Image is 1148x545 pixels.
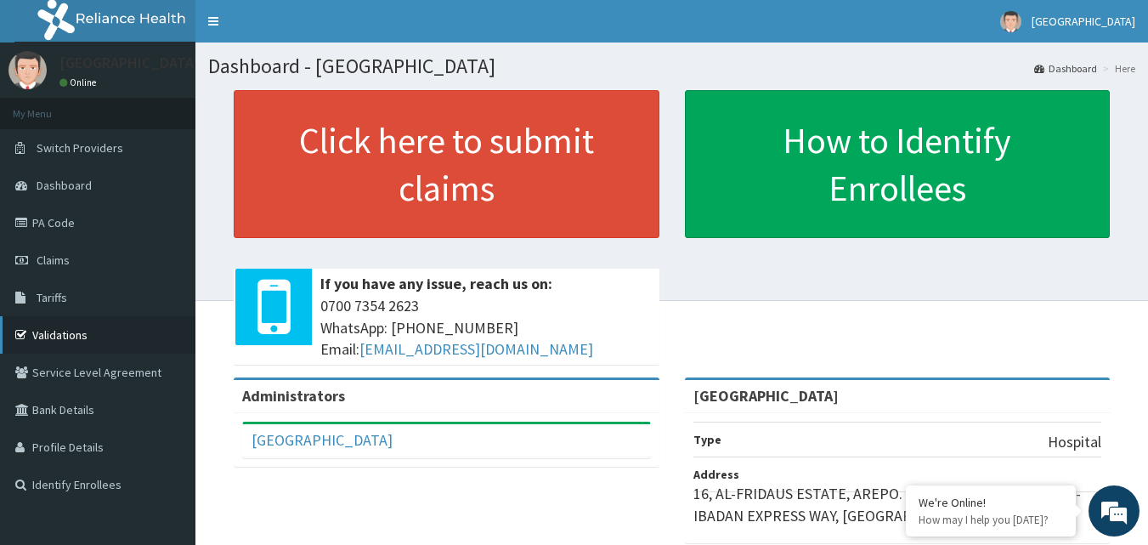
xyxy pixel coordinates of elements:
a: [GEOGRAPHIC_DATA] [252,430,393,450]
a: Click here to submit claims [234,90,659,238]
span: Tariffs [37,290,67,305]
p: How may I help you today? [919,513,1063,527]
span: Dashboard [37,178,92,193]
b: Address [693,467,739,482]
div: We're Online! [919,495,1063,510]
a: Online [59,77,100,88]
b: Administrators [242,386,345,406]
a: Dashboard [1034,61,1097,76]
span: Claims [37,253,70,268]
a: How to Identify Enrollees [685,90,1111,238]
b: Type [693,432,721,447]
p: [GEOGRAPHIC_DATA] [59,55,200,71]
p: 16, AL-FRIDAUS ESTATE, AREPO. OFF [GEOGRAPHIC_DATA]-IBADAN EXPRESS WAY, [GEOGRAPHIC_DATA]. [693,483,1102,526]
strong: [GEOGRAPHIC_DATA] [693,386,839,406]
img: User Image [8,51,47,89]
p: Hospital [1048,431,1101,453]
span: 0700 7354 2623 WhatsApp: [PHONE_NUMBER] Email: [320,295,651,360]
a: [EMAIL_ADDRESS][DOMAIN_NAME] [359,339,593,359]
img: User Image [1000,11,1021,32]
b: If you have any issue, reach us on: [320,274,552,293]
span: Switch Providers [37,140,123,156]
li: Here [1099,61,1135,76]
span: [GEOGRAPHIC_DATA] [1032,14,1135,29]
h1: Dashboard - [GEOGRAPHIC_DATA] [208,55,1135,77]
